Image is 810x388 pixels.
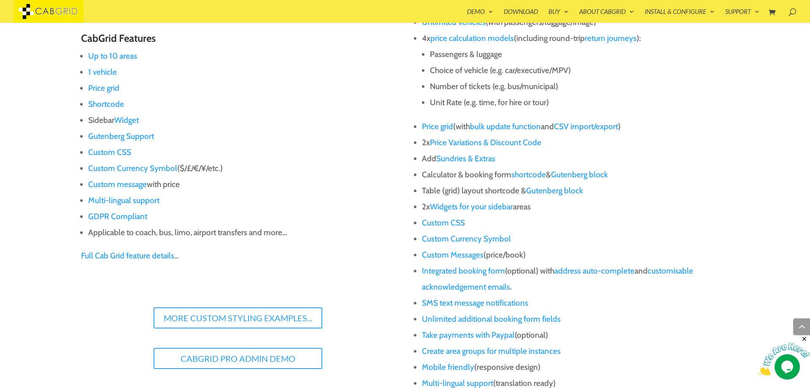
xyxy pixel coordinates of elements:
[422,378,493,388] a: Multi-lingual support
[430,62,729,79] li: Choice of vehicle (e.g. car/executive/MPV)
[88,163,177,173] a: Custom Currency Symbol
[88,179,147,189] a: Custom message
[88,112,395,128] li: Sidebar
[430,95,729,111] li: Unit Rate (e.g. time, for hire or tour)
[88,99,124,109] a: Shortcode
[504,8,538,23] a: Download
[81,251,174,260] a: Full Cab Grid feature details
[422,298,528,308] a: SMS text message notifications
[548,8,569,23] a: Buy
[422,183,729,199] li: Table (grid) layout shortcode &
[422,266,693,292] a: customisable acknowledgement emails
[422,263,729,295] li: (optional) with and .
[511,170,546,179] a: shortcode
[725,8,759,23] a: Support
[422,218,465,228] a: Custom CSS
[422,330,515,340] a: Take payments with Paypal
[422,266,505,276] a: Integrated booking form
[551,170,608,179] a: Gutenberg block
[422,327,729,343] li: (optional)
[758,335,810,375] iframe: chat widget
[154,348,322,369] a: CabGrid Pro Admin Demo
[422,359,729,375] li: (responsive design)
[81,33,395,48] h3: CabGrid Features
[422,234,511,244] a: Custom Currency Symbol
[422,362,474,372] a: Mobile friendly
[430,33,514,43] a: price calculation models
[467,8,493,23] a: Demo
[430,202,513,212] a: Widgets for your sidebar
[422,30,729,119] li: 4x (including round-trip ):
[88,147,131,157] a: Custom CSS
[14,6,84,15] a: CabGrid Taxi Plugin
[88,67,117,77] a: 1 vehicle
[81,248,395,264] p: …
[88,51,137,61] a: Up to 10 areas
[422,250,483,260] a: Custom Messages
[88,83,119,93] a: Price grid
[430,138,541,147] a: Price Variations & Discount Code
[88,195,159,205] a: Multi-lingual support
[114,115,139,125] a: Widget
[422,135,729,151] li: 2x
[422,314,561,324] a: Unlimited additional booking form fields
[422,346,561,356] a: Create area groups for multiple instances
[88,212,147,221] a: GDPR Compliant
[88,225,395,241] li: Applicable to coach, bus, limo, airport transfers and more…
[430,79,729,95] li: Number of tickets (e.g. bus/municipal)
[554,266,634,276] a: address auto-complete
[579,8,634,23] a: About CabGrid
[422,119,729,135] li: (with and )
[436,154,495,163] a: Sundries & Extras
[422,122,453,131] a: Price grid
[526,186,583,195] a: Gutenberg block
[422,167,729,183] li: Calculator & booking form &
[470,122,541,131] a: bulk update function
[422,17,486,27] a: Unlimited vehicles
[88,131,154,141] a: Gutenberg Support
[645,8,715,23] a: Install & Configure
[88,160,395,176] li: ($/£/€/¥/etc.)
[585,33,637,43] a: return journeys
[422,151,729,167] li: Add
[554,122,618,131] a: CSV import/export
[430,46,729,62] li: Passengers & luggage
[422,247,729,263] li: (price/book)
[422,199,729,215] li: 2x areas
[154,307,322,328] a: More Custom Styling Examples...
[88,176,395,193] li: with price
